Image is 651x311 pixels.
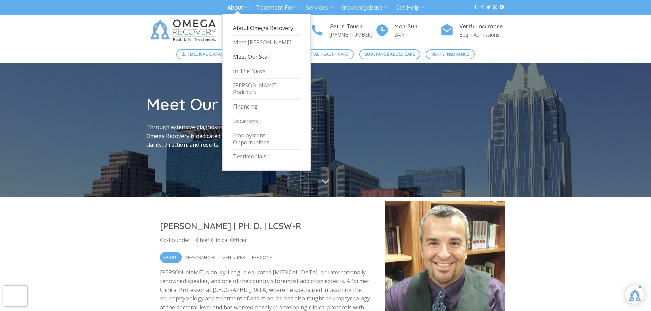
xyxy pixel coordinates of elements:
[394,22,440,31] h4: Mon-Sun
[306,1,333,14] a: Services
[313,173,339,190] button: Scroll for more
[432,51,469,57] span: Verify Insurance
[233,21,300,36] a: About Omega Recovery
[487,5,491,10] a: Follow on Twitter
[233,79,300,100] a: [PERSON_NAME] Podcasts
[297,49,354,59] a: Mental Health Care
[222,252,245,263] span: Ventures
[459,31,505,39] p: Begin Admissions
[252,252,275,263] span: Personal
[146,94,321,115] h1: Meet Our Team
[500,5,504,10] a: Follow on YouTube
[233,64,300,79] a: In The News
[160,220,372,231] h2: [PERSON_NAME] | PH. D. | LCSW-R
[359,49,420,59] a: Substance Abuse Care
[365,51,415,57] span: Substance Abuse Care
[188,51,222,57] span: [MEDICAL_DATA]
[233,36,300,50] a: Meet [PERSON_NAME]
[176,49,228,59] a: [MEDICAL_DATA]
[340,1,388,14] a: Knowledgebase
[227,1,247,14] a: About
[233,100,300,114] a: Financing
[233,114,300,128] a: Locations
[233,50,300,64] a: Meet Our Staff
[329,31,375,39] p: [PHONE_NUMBER]
[493,5,497,10] a: Send us an email
[394,31,440,39] p: 24/7
[440,22,505,39] a: Verify Insurance Begin Admissions
[426,49,475,59] a: Verify Insurance
[146,123,321,149] p: Through extensive diagnostic evaluations and holistic treatment, Omega Recovery is dedicated to e...
[146,15,223,46] img: Omega Recovery
[480,5,484,10] a: Follow on Instagram
[473,5,477,10] a: Follow on Facebook
[395,1,424,14] a: Get Help
[329,22,375,31] h4: Get In Touch
[233,128,300,150] a: Employment Opportunities
[233,150,300,164] a: Testimonials
[255,1,298,14] a: Treatment For
[163,252,178,263] span: About
[160,236,372,245] p: Co-Founder | Chief Clinical Officer
[459,22,505,31] h4: Verify Insurance
[185,252,216,263] span: Appearances
[303,51,348,57] span: Mental Health Care
[310,22,375,39] a: Get In Touch [PHONE_NUMBER]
